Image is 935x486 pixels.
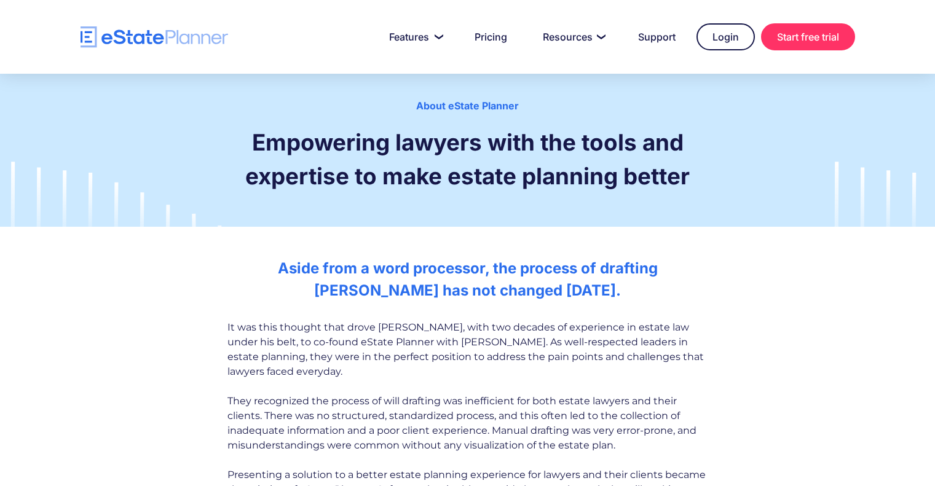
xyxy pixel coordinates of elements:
[460,25,522,49] a: Pricing
[227,125,708,193] h1: Empowering lawyers with the tools and expertise to make estate planning better
[374,25,454,49] a: Features
[696,23,755,50] a: Login
[86,98,849,113] div: About eState Planner
[81,26,228,48] a: home
[528,25,617,49] a: Resources
[623,25,690,49] a: Support
[761,23,855,50] a: Start free trial
[227,257,708,302] h2: Aside from a word processor, the process of drafting [PERSON_NAME] has not changed [DATE].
